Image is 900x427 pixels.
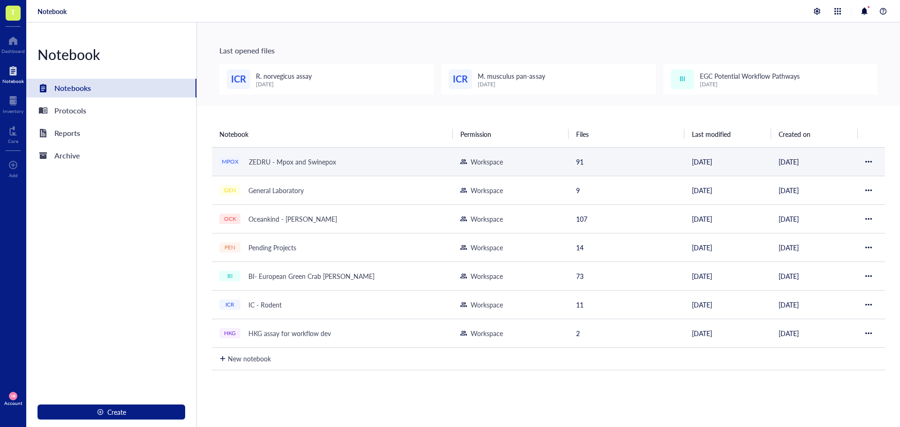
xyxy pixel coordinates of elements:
span: MB [11,394,15,398]
td: [DATE] [684,233,771,262]
div: Protocols [54,104,86,117]
div: Workspace [471,328,503,338]
div: [DATE] [700,81,800,88]
th: Last modified [684,121,771,147]
div: Notebook [26,45,196,64]
div: Workspace [471,300,503,310]
td: [DATE] [771,290,858,319]
th: Files [569,121,684,147]
span: EGC Potential Workflow Pathways [700,71,800,81]
div: Last opened files [219,45,877,56]
div: Add [9,172,18,178]
div: Pending Projects [244,241,300,254]
span: M. musculus pan-assay [478,71,545,81]
td: [DATE] [684,176,771,204]
td: [DATE] [771,319,858,347]
td: [DATE] [684,204,771,233]
span: Create [107,408,126,416]
div: Archive [54,149,80,162]
span: ICR [231,72,246,86]
a: Inventory [3,93,23,114]
td: [DATE] [771,204,858,233]
td: [DATE] [771,233,858,262]
td: 9 [569,176,684,204]
div: Workspace [471,214,503,224]
div: New notebook [228,353,271,364]
span: BI [680,75,685,84]
span: R. norvegicus assay [256,71,312,81]
div: [DATE] [256,81,312,88]
div: Workspace [471,185,503,195]
th: Permission [453,121,569,147]
a: Notebooks [26,79,196,97]
div: Reports [54,127,80,140]
button: Create [37,405,185,420]
div: Oceankind - [PERSON_NAME] [244,212,341,225]
td: [DATE] [771,176,858,204]
a: Reports [26,124,196,142]
div: Workspace [471,271,503,281]
div: [DATE] [478,81,545,88]
span: ICR [453,72,468,86]
td: [DATE] [771,147,858,176]
th: Notebook [212,121,453,147]
div: IC - Rodent [244,298,286,311]
a: Dashboard [1,33,25,54]
div: Notebooks [54,82,91,95]
div: Workspace [471,242,503,253]
div: ZEDRU - Mpox and Swinepox [245,155,340,168]
div: Workspace [471,157,503,167]
div: BI- European Green Crab [PERSON_NAME] [244,270,379,283]
th: Created on [771,121,858,147]
td: 91 [569,147,684,176]
div: HKG assay for workflow dev [244,327,335,340]
a: Core [8,123,18,144]
a: Notebook [2,63,24,84]
td: [DATE] [684,290,771,319]
a: Notebook [37,7,67,15]
a: Archive [26,146,196,165]
a: Protocols [26,101,196,120]
td: 14 [569,233,684,262]
div: General Laboratory [244,184,308,197]
td: 11 [569,290,684,319]
td: 107 [569,204,684,233]
div: Inventory [3,108,23,114]
td: 2 [569,319,684,347]
div: Account [4,400,22,406]
td: [DATE] [684,262,771,290]
span: T [11,6,15,18]
td: [DATE] [684,319,771,347]
td: [DATE] [771,262,858,290]
div: Notebook [2,78,24,84]
td: [DATE] [684,147,771,176]
div: Core [8,138,18,144]
td: 73 [569,262,684,290]
div: Dashboard [1,48,25,54]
